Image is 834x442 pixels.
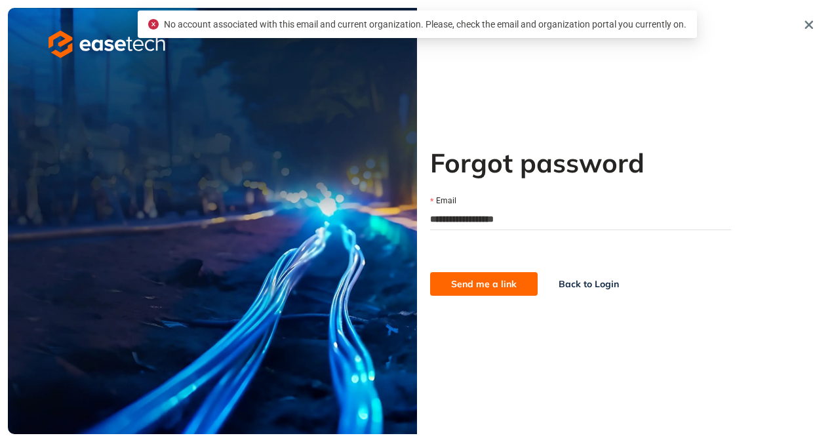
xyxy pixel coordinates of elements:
span: Send me a link [451,277,517,291]
span: close-circle [148,19,159,30]
span: No account associated with this email and current organization. Please, check the email and organ... [164,19,686,30]
h2: Forgot password [430,147,731,178]
label: Email [430,195,456,207]
img: cover image [8,8,417,434]
button: Send me a link [430,272,538,296]
input: Email [430,209,731,229]
span: Back to Login [559,277,619,291]
button: Back to Login [538,272,640,296]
